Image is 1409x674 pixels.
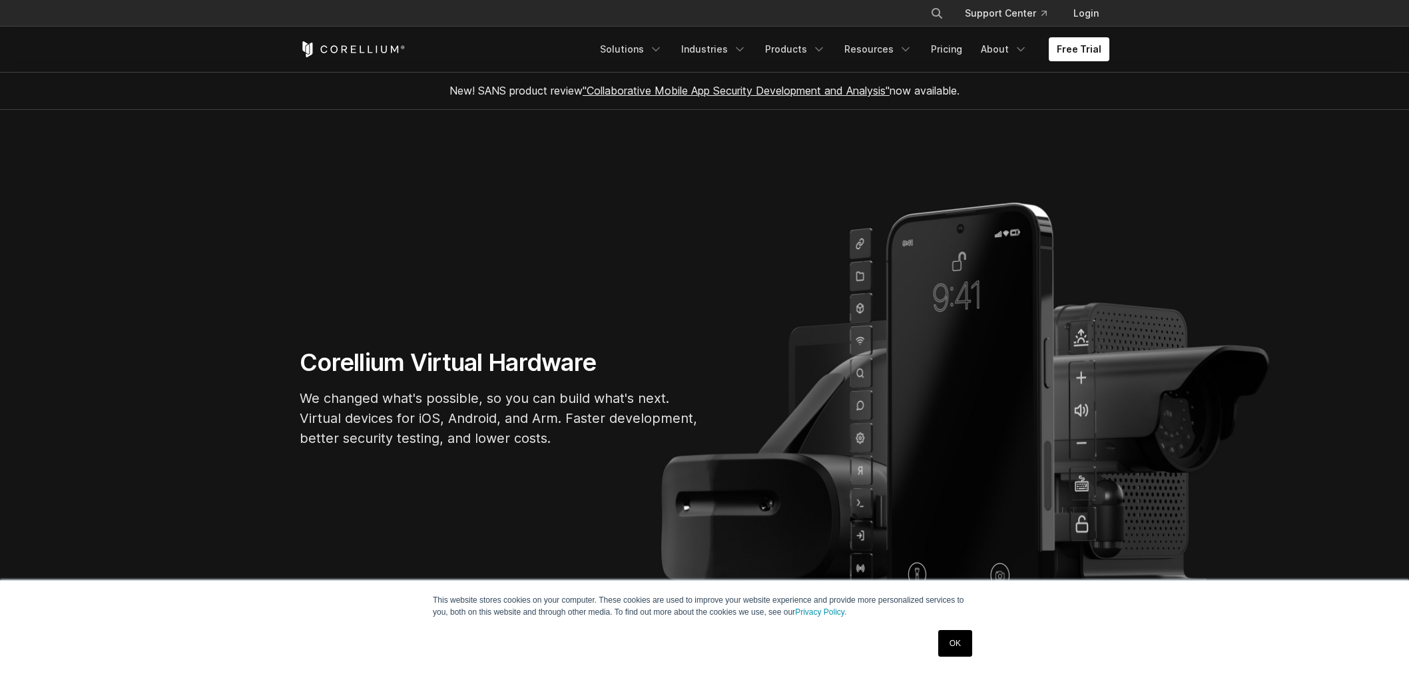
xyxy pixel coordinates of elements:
span: New! SANS product review now available. [449,84,960,97]
p: We changed what's possible, so you can build what's next. Virtual devices for iOS, Android, and A... [300,388,699,448]
a: Resources [836,37,920,61]
button: Search [925,1,949,25]
p: This website stores cookies on your computer. These cookies are used to improve your website expe... [433,594,976,618]
a: Privacy Policy. [795,607,846,617]
a: Industries [673,37,754,61]
a: About [973,37,1035,61]
a: Free Trial [1049,37,1109,61]
a: Products [757,37,834,61]
div: Navigation Menu [592,37,1109,61]
a: Corellium Home [300,41,406,57]
a: Solutions [592,37,671,61]
div: Navigation Menu [914,1,1109,25]
a: "Collaborative Mobile App Security Development and Analysis" [583,84,890,97]
h1: Corellium Virtual Hardware [300,348,699,378]
a: Pricing [923,37,970,61]
a: OK [938,630,972,657]
a: Login [1063,1,1109,25]
a: Support Center [954,1,1057,25]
